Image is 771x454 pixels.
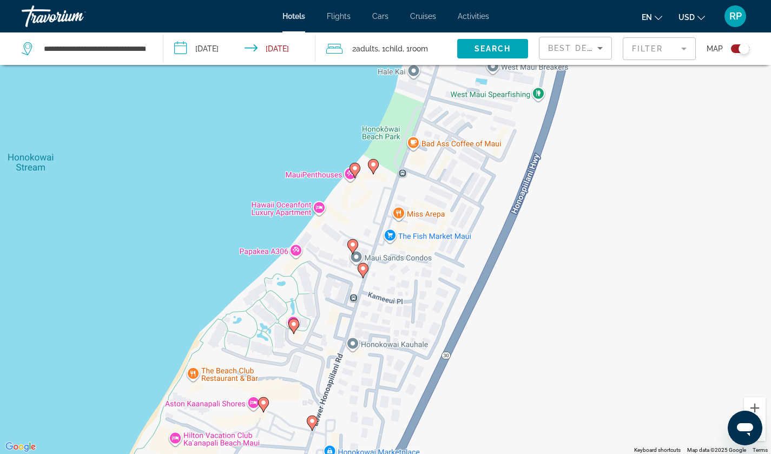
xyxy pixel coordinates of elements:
[744,397,766,419] button: Zoom in
[163,32,316,65] button: Check-in date: Dec 22, 2025 Check-out date: Dec 30, 2025
[3,440,38,454] img: Google
[315,32,457,65] button: Travelers: 2 adults, 1 child
[403,41,428,56] span: , 1
[728,411,762,445] iframe: Button to launch messaging window
[723,44,749,54] button: Toggle map
[623,37,696,61] button: Filter
[687,447,746,453] span: Map data ©2025 Google
[327,12,351,21] a: Flights
[22,2,130,30] a: Travorium
[729,11,742,22] span: RP
[352,41,378,56] span: 2
[548,44,604,52] span: Best Deals
[410,44,428,53] span: Room
[356,44,378,53] span: Adults
[475,44,511,53] span: Search
[3,440,38,454] a: Open this area in Google Maps (opens a new window)
[385,44,403,53] span: Child
[721,5,749,28] button: User Menu
[753,447,768,453] a: Terms (opens in new tab)
[378,41,403,56] span: , 1
[372,12,388,21] a: Cars
[458,12,489,21] a: Activities
[634,446,681,454] button: Keyboard shortcuts
[410,12,436,21] a: Cruises
[457,39,528,58] button: Search
[678,13,695,22] span: USD
[282,12,305,21] a: Hotels
[707,41,723,56] span: Map
[642,9,662,25] button: Change language
[642,13,652,22] span: en
[678,9,705,25] button: Change currency
[548,42,603,55] mat-select: Sort by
